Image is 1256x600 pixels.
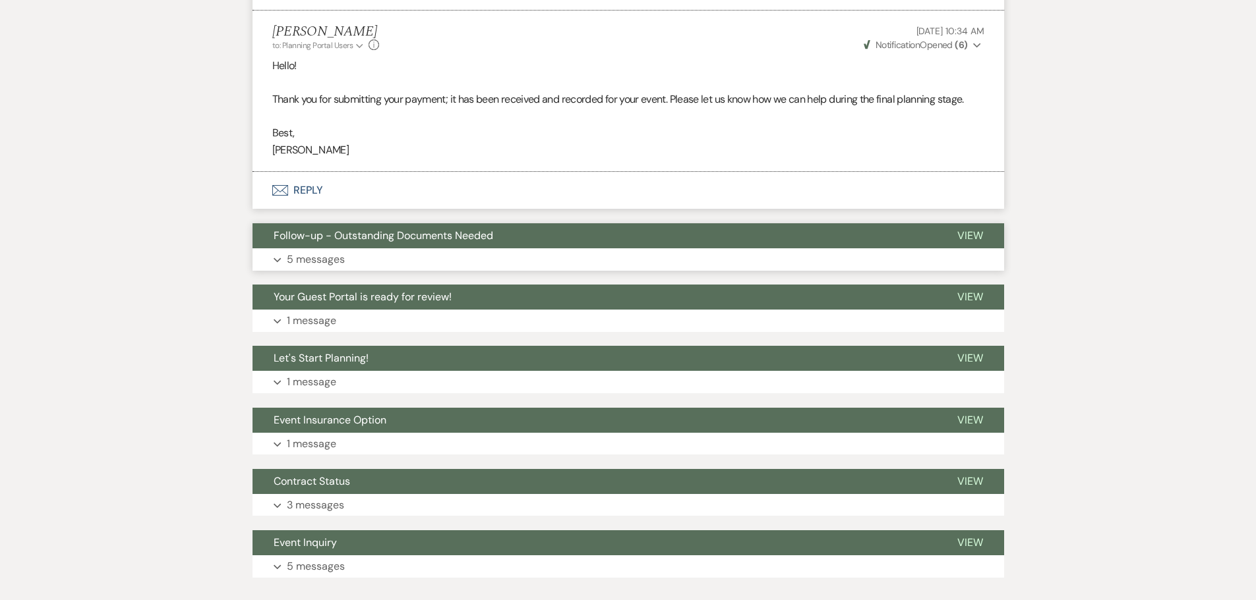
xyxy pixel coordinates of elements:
p: 1 message [287,312,336,329]
span: Contract Status [274,474,350,488]
button: View [936,346,1004,371]
span: Event Inquiry [274,535,337,549]
button: to: Planning Portal Users [272,40,366,51]
p: 5 messages [287,558,345,575]
p: Thank you for submitting your payment; it has been received and recorded for your event. Please l... [272,91,984,108]
span: Opened [864,39,968,51]
span: to: Planning Portal Users [272,40,353,51]
strong: ( 6 ) [955,39,967,51]
button: 5 messages [253,555,1004,578]
button: View [936,223,1004,248]
button: View [936,469,1004,494]
span: Notification [876,39,920,51]
p: Hello! [272,57,984,74]
button: 3 messages [253,494,1004,516]
span: Let's Start Planning! [274,351,369,365]
button: 1 message [253,310,1004,332]
button: 1 message [253,433,1004,455]
button: Follow-up - Outstanding Documents Needed [253,223,936,248]
button: Reply [253,172,1004,209]
span: Your Guest Portal is ready for review! [274,290,452,304]
p: 3 messages [287,497,344,514]
span: View [957,290,983,304]
span: View [957,229,983,242]
button: Let's Start Planning! [253,346,936,371]
p: 1 message [287,435,336,452]
button: Event Inquiry [253,530,936,555]
button: Contract Status [253,469,936,494]
button: Your Guest Portal is ready for review! [253,285,936,310]
span: View [957,535,983,549]
button: Event Insurance Option [253,408,936,433]
h5: [PERSON_NAME] [272,24,380,40]
p: [PERSON_NAME] [272,142,984,159]
button: View [936,408,1004,433]
button: 5 messages [253,248,1004,271]
p: 1 message [287,373,336,391]
span: View [957,474,983,488]
span: Event Insurance Option [274,413,386,427]
button: NotificationOpened (6) [862,38,984,52]
span: Follow-up - Outstanding Documents Needed [274,229,493,242]
button: View [936,530,1004,555]
p: 5 messages [287,251,345,268]
button: View [936,285,1004,310]
span: View [957,413,983,427]
span: [DATE] 10:34 AM [916,25,984,37]
button: 1 message [253,371,1004,393]
p: Best, [272,124,984,142]
span: View [957,351,983,365]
